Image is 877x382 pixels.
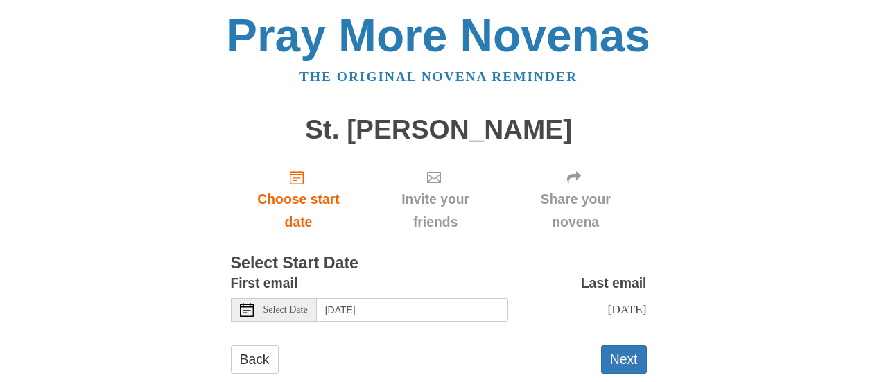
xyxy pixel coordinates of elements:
[299,69,578,84] a: The original novena reminder
[231,272,298,295] label: First email
[245,188,353,234] span: Choose start date
[231,115,647,145] h1: St. [PERSON_NAME]
[231,345,279,374] a: Back
[601,345,647,374] button: Next
[607,302,646,316] span: [DATE]
[505,158,647,241] div: Click "Next" to confirm your start date first.
[581,272,647,295] label: Last email
[380,188,490,234] span: Invite your friends
[231,158,367,241] a: Choose start date
[227,10,650,61] a: Pray More Novenas
[519,188,633,234] span: Share your novena
[263,305,308,315] span: Select Date
[366,158,504,241] div: Click "Next" to confirm your start date first.
[231,254,647,272] h3: Select Start Date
